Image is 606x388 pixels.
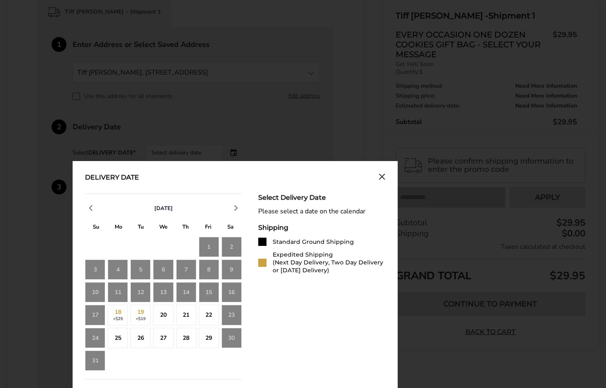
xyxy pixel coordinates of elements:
[152,222,174,234] div: W
[258,194,385,201] div: Select Delivery Date
[258,224,385,231] div: Shipping
[130,222,152,234] div: T
[379,173,385,182] button: Close calendar
[85,222,107,234] div: S
[197,222,219,234] div: F
[273,251,385,274] div: Expedited Shipping (Next Day Delivery, Two Day Delivery or [DATE] Delivery)
[151,205,176,212] button: [DATE]
[107,222,130,234] div: M
[85,173,139,182] div: Delivery Date
[258,208,385,215] div: Please select a date on the calendar
[174,222,197,234] div: T
[154,205,173,212] span: [DATE]
[273,238,354,246] div: Standard Ground Shipping
[219,222,242,234] div: S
